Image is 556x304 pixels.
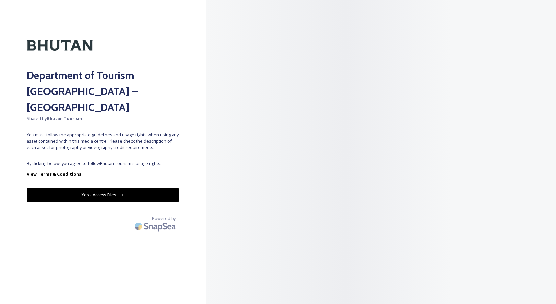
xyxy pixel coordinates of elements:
[27,188,179,202] button: Yes - Access Files
[47,115,82,121] strong: Bhutan Tourism
[27,170,179,178] a: View Terms & Conditions
[27,67,179,115] h2: Department of Tourism [GEOGRAPHIC_DATA] – [GEOGRAPHIC_DATA]
[27,27,93,64] img: Kingdom-of-Bhutan-Logo.png
[133,218,179,234] img: SnapSea Logo
[27,171,81,177] strong: View Terms & Conditions
[27,160,179,167] span: By clicking below, you agree to follow Bhutan Tourism 's usage rights.
[152,215,176,222] span: Powered by
[27,115,179,122] span: Shared by
[27,132,179,151] span: You must follow the appropriate guidelines and usage rights when using any asset contained within...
